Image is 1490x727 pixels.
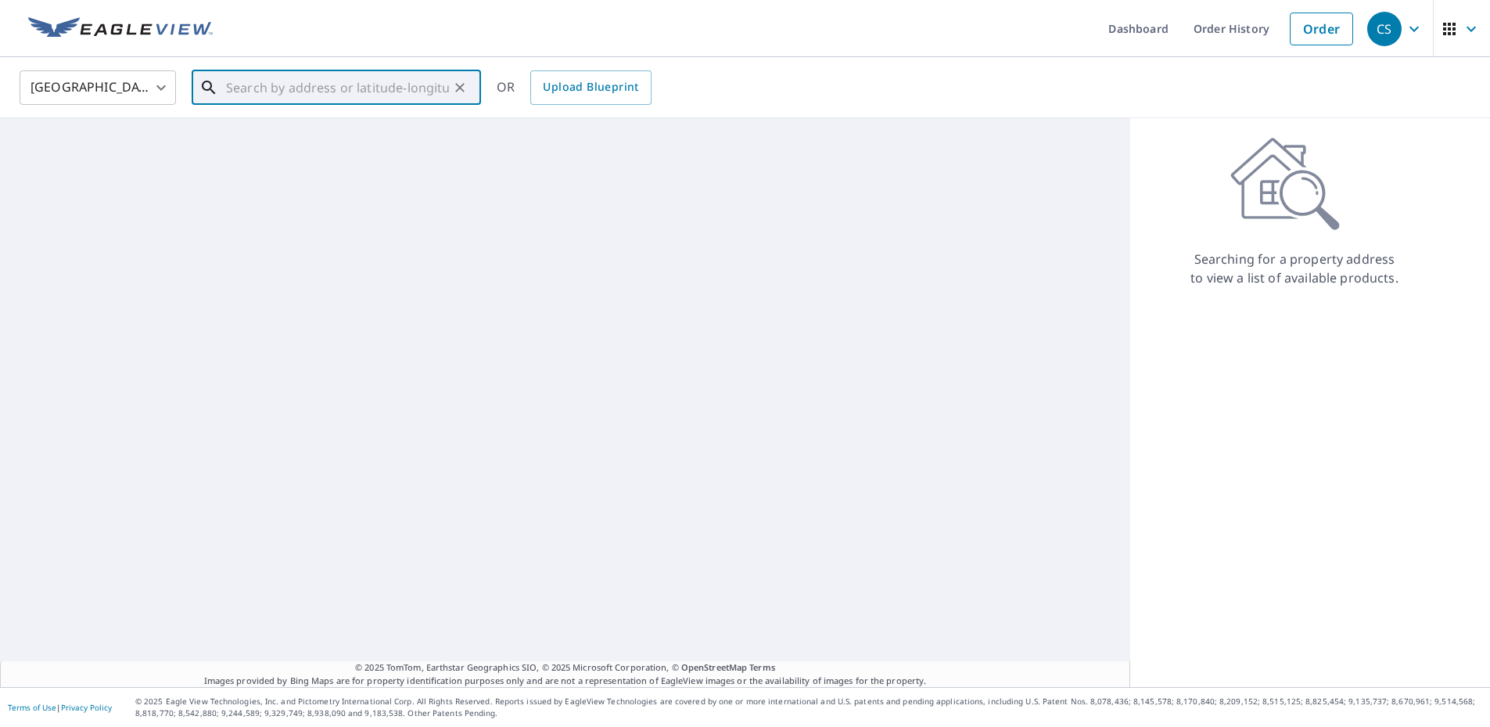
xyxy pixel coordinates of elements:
[20,66,176,110] div: [GEOGRAPHIC_DATA]
[61,702,112,713] a: Privacy Policy
[135,696,1482,719] p: © 2025 Eagle View Technologies, Inc. and Pictometry International Corp. All Rights Reserved. Repo...
[1367,12,1402,46] div: CS
[681,661,747,673] a: OpenStreetMap
[749,661,775,673] a: Terms
[226,66,449,110] input: Search by address or latitude-longitude
[355,661,775,675] span: © 2025 TomTom, Earthstar Geographics SIO, © 2025 Microsoft Corporation, ©
[8,703,112,712] p: |
[8,702,56,713] a: Terms of Use
[497,70,652,105] div: OR
[28,17,213,41] img: EV Logo
[449,77,471,99] button: Clear
[1190,250,1399,287] p: Searching for a property address to view a list of available products.
[1290,13,1353,45] a: Order
[543,77,638,97] span: Upload Blueprint
[530,70,651,105] a: Upload Blueprint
